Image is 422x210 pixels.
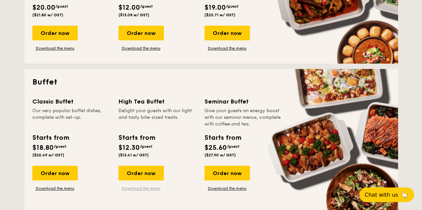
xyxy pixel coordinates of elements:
[32,97,110,106] div: Classic Buffet
[140,4,153,9] span: /guest
[118,26,164,40] div: Order now
[204,26,250,40] div: Order now
[118,107,196,127] div: Delight your guests with our light and tasty bite-sized treats.
[204,153,236,157] span: ($27.90 w/ GST)
[118,166,164,180] div: Order now
[140,144,152,149] span: /guest
[32,133,69,143] div: Starts from
[118,144,140,152] span: $12.30
[118,97,196,106] div: High Tea Buffet
[32,4,55,12] span: $20.00
[204,133,241,143] div: Starts from
[204,166,250,180] div: Order now
[32,13,63,17] span: ($21.80 w/ GST)
[359,187,414,202] button: Chat with us🦙
[32,144,54,152] span: $18.80
[204,144,227,152] span: $25.60
[118,13,149,17] span: ($13.08 w/ GST)
[204,46,250,51] a: Download the menu
[118,133,155,143] div: Starts from
[204,13,236,17] span: ($20.71 w/ GST)
[32,153,64,157] span: ($20.49 w/ GST)
[32,26,78,40] div: Order now
[32,186,78,191] a: Download the menu
[118,4,140,12] span: $12.00
[226,4,239,9] span: /guest
[118,46,164,51] a: Download the menu
[54,144,66,149] span: /guest
[55,4,68,9] span: /guest
[32,166,78,180] div: Order now
[365,192,398,198] span: Chat with us
[32,107,110,127] div: Our very popular buffet dishes, complete with set-up.
[32,46,78,51] a: Download the menu
[204,97,283,106] div: Seminar Buffet
[227,144,240,149] span: /guest
[204,186,250,191] a: Download the menu
[204,107,283,127] div: Give your guests an energy boost with our seminar menus, complete with coffee and tea.
[32,77,390,88] h2: Buffet
[118,153,149,157] span: ($13.41 w/ GST)
[204,4,226,12] span: $19.00
[118,186,164,191] a: Download the menu
[401,191,409,199] span: 🦙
